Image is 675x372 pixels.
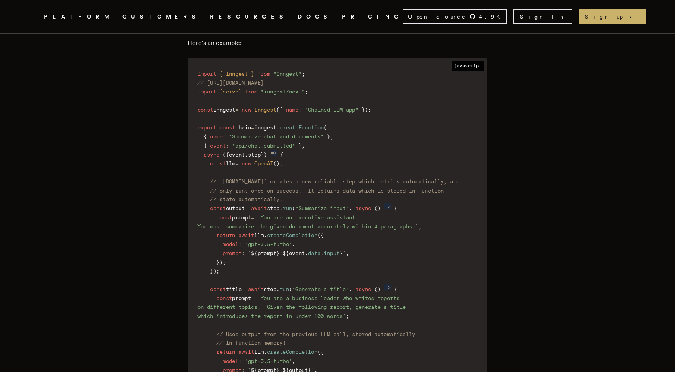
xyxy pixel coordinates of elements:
span: { [226,151,229,158]
span: { [321,349,324,355]
span: ; [216,268,219,274]
span: { [219,88,223,95]
span: } [251,71,254,77]
span: You are an executive assistant. [261,214,358,221]
span: createCompletion [267,349,317,355]
span: ) [365,107,368,113]
span: => [384,203,391,209]
span: { [204,133,207,140]
span: ${ [283,250,289,256]
span: new [242,160,251,166]
span: , [292,241,295,247]
span: createCompletion [267,232,317,238]
span: : [226,142,229,149]
span: // [URL][DOMAIN_NAME] [197,80,264,86]
span: title [226,286,242,292]
span: run [283,205,292,211]
span: name [210,133,223,140]
span: "Chained LLM app" [305,107,358,113]
span: ${ [251,250,257,256]
span: await [248,286,264,292]
span: // `[DOMAIN_NAME]` creates a new reliable step which retries automatically, and [210,178,459,185]
span: { [279,107,283,113]
span: llm [254,349,264,355]
span: ( [317,232,321,238]
span: } [216,259,219,265]
span: const [216,214,232,221]
button: RESOURCES [210,12,288,22]
span: prompt [232,214,251,221]
span: } [298,142,302,149]
span: 4.9 K [479,13,505,21]
span: ; [302,71,305,77]
span: input [324,250,339,256]
span: inngest [213,107,235,113]
span: const [210,160,226,166]
span: await [251,205,267,211]
span: => [271,150,277,156]
span: : [298,107,302,113]
span: serve [223,88,238,95]
span: ` [343,313,346,319]
span: // in function memory! [216,340,286,346]
a: PRICING [342,12,403,22]
span: Inngest [226,71,248,77]
span: , [245,151,248,158]
span: inngest [254,124,276,131]
span: { [204,142,207,149]
span: const [197,107,213,113]
span: ( [324,124,327,131]
span: chain [235,124,251,131]
span: ) [377,286,381,292]
span: event [289,250,305,256]
span: } [276,250,279,256]
span: step [264,286,276,292]
button: PLATFORM [44,12,113,22]
span: { [394,205,397,211]
span: = [235,107,238,113]
span: llm [254,232,264,238]
span: ; [418,223,422,230]
span: : [223,133,226,140]
span: ` [415,223,418,230]
span: : [279,250,283,256]
span: , [349,205,352,211]
span: prompt [223,250,242,256]
span: "Summarize chat and documents" [229,133,324,140]
span: } [362,107,365,113]
span: async [355,205,371,211]
span: const [216,295,232,301]
span: model [223,358,238,364]
span: new [242,107,251,113]
span: "gpt-3.5-turbo" [245,241,292,247]
span: llm [226,160,235,166]
span: You are a business leader who writes reports [261,295,399,301]
span: Open Source [408,13,466,21]
span: = [242,286,245,292]
span: ( [292,205,295,211]
span: ` [257,214,261,221]
span: = [235,160,238,166]
span: , [330,133,333,140]
span: // Uses output from the previous LLM call, stored automatically [216,331,415,337]
span: = [251,295,254,301]
span: "api/chat.submitted" [232,142,295,149]
span: { [280,151,283,158]
span: name [286,107,298,113]
p: Here’s an example: [187,37,487,49]
span: import [197,88,216,95]
span: event [210,142,226,149]
span: ; [305,88,308,95]
span: → [626,13,639,21]
span: return [216,349,235,355]
span: , [349,286,352,292]
span: from [245,88,257,95]
span: } [238,88,242,95]
span: . [305,250,308,256]
span: export [197,124,216,131]
span: "Summarize input" [295,205,349,211]
span: } [327,133,330,140]
span: const [210,286,226,292]
span: ` [257,295,261,301]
